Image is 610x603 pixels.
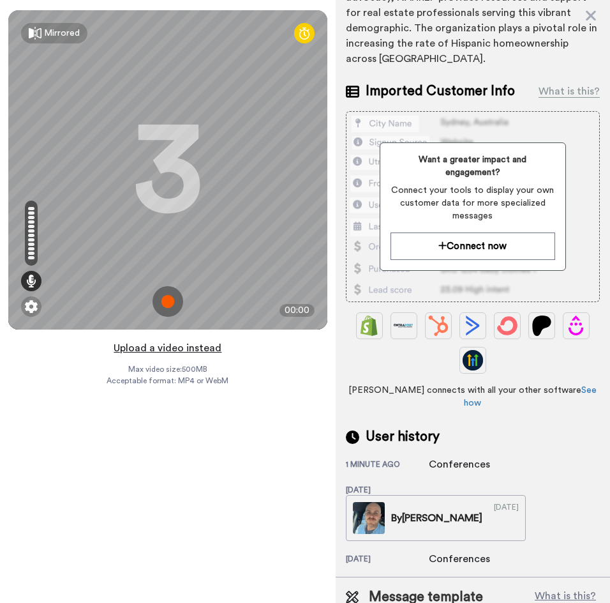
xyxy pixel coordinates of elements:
button: Connect now [391,233,554,260]
div: Conferences [429,457,493,472]
div: Conferences [429,551,493,567]
span: Want a greater impact and engagement? [391,153,554,179]
img: Ontraport [394,316,414,336]
div: What is this? [539,84,600,99]
span: Max video size: 500 MB [128,364,207,374]
button: Upload a video instead [110,340,225,356]
img: 364c0fdb-27de-4db6-ba15-18b7b6d99934-thumb.jpg [353,502,385,534]
div: 00:00 [279,304,315,317]
div: By [PERSON_NAME] [391,510,482,526]
img: Drip [566,316,586,336]
div: [DATE] [346,554,429,567]
img: ConvertKit [497,316,517,336]
span: Acceptable format: MP4 or WebM [107,376,228,386]
img: Patreon [532,316,552,336]
span: [PERSON_NAME] connects with all your other software [346,384,600,409]
span: Connect your tools to display your own customer data for more specialized messages [391,184,554,222]
div: 3 [133,122,203,218]
div: [DATE] [494,502,519,534]
img: Hubspot [428,316,449,336]
img: ActiveCampaign [463,316,483,336]
div: [DATE] [346,485,429,495]
a: By[PERSON_NAME][DATE] [346,495,526,541]
img: ic_record_start.svg [152,286,183,317]
img: GoHighLevel [463,350,483,370]
span: Imported Customer Info [366,82,515,101]
div: 1 minute ago [346,459,429,472]
img: Shopify [359,316,380,336]
span: User history [366,427,440,447]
